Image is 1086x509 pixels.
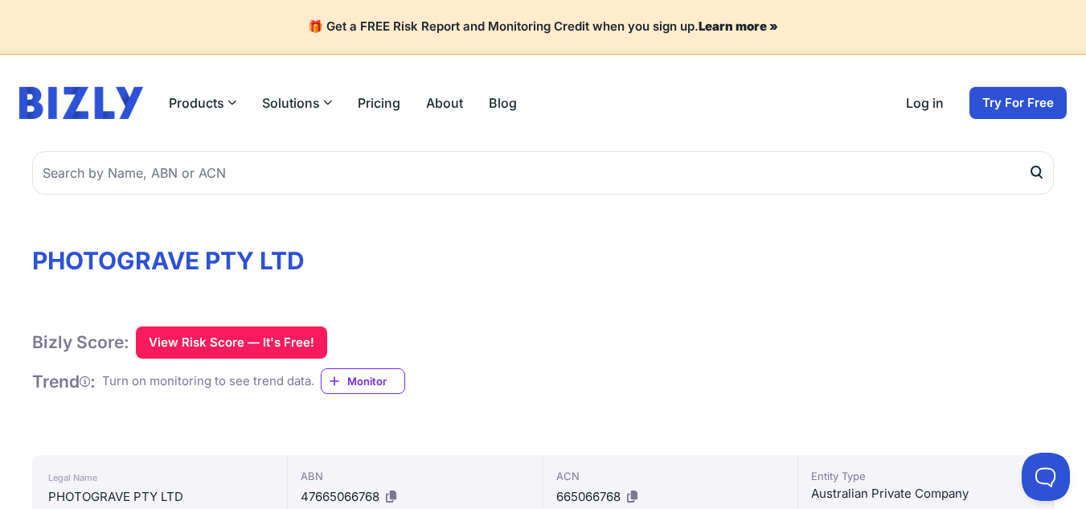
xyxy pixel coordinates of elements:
a: Monitor [321,368,405,394]
div: Entity Type [811,468,1040,484]
div: Legal Name [48,468,271,487]
span: 47665066768 [301,489,379,504]
a: Blog [489,93,517,113]
iframe: Toggle Customer Support [1022,453,1070,501]
a: About [426,93,463,113]
button: View Risk Score — It's Free! [136,326,327,359]
div: ACN [556,468,785,484]
h1: Bizly Score: [32,331,129,353]
span: 665066768 [556,489,621,504]
h1: Trend : [32,371,96,392]
h4: 🎁 Get a FREE Risk Report and Monitoring Credit when you sign up. [19,19,1067,35]
div: PHOTOGRAVE PTY LTD [48,487,271,507]
h1: PHOTOGRAVE PTY LTD [32,246,1054,275]
button: Products [169,93,236,113]
div: Australian Private Company [811,484,1040,503]
a: Learn more » [699,18,778,34]
a: Pricing [358,93,400,113]
a: Try For Free [969,87,1067,119]
div: ABN [301,468,530,484]
button: Solutions [262,93,332,113]
div: Turn on monitoring to see trend data. [102,372,314,391]
input: Search by Name, ABN or ACN [32,151,1054,195]
span: Monitor [347,373,404,389]
a: Log in [906,93,944,113]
